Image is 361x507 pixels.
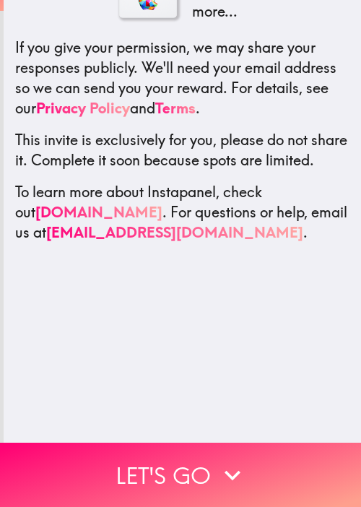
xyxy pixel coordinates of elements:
a: Privacy Policy [36,98,130,116]
a: [EMAIL_ADDRESS][DOMAIN_NAME] [46,222,303,240]
p: This invite is exclusively for you, please do not share it. Complete it soon because spots are li... [15,129,349,170]
a: Terms [155,98,196,116]
p: If you give your permission, we may share your responses publicly. We'll need your email address ... [15,37,349,118]
p: To learn more about Instapanel, check out . For questions or help, email us at . [15,181,349,242]
a: [DOMAIN_NAME] [35,202,162,220]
